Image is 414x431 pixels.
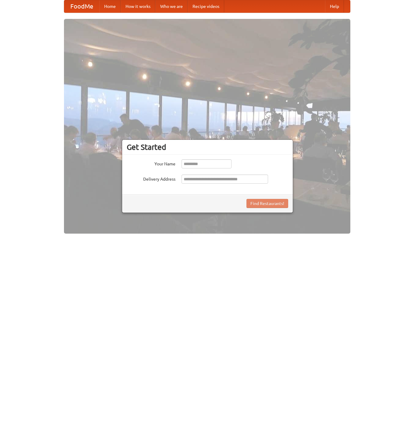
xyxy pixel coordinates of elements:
[325,0,344,12] a: Help
[246,199,288,208] button: Find Restaurants!
[127,175,175,182] label: Delivery Address
[127,159,175,167] label: Your Name
[121,0,155,12] a: How it works
[127,143,288,152] h3: Get Started
[64,0,99,12] a: FoodMe
[155,0,188,12] a: Who we are
[99,0,121,12] a: Home
[188,0,224,12] a: Recipe videos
